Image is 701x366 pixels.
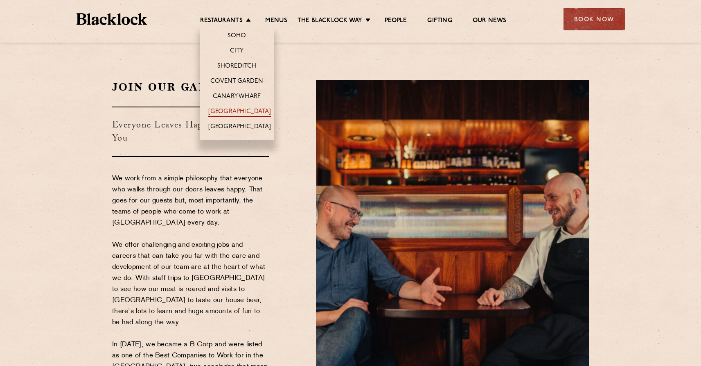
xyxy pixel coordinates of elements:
h2: Join Our Gang [112,80,269,94]
a: Shoreditch [217,62,257,71]
a: Gifting [427,17,452,26]
a: Menus [265,17,287,26]
h3: Everyone Leaves Happy, Including You [112,107,269,157]
a: [GEOGRAPHIC_DATA] [208,108,271,117]
a: City [230,47,244,56]
a: Covent Garden [210,77,263,86]
img: BL_Textured_Logo-footer-cropped.svg [77,13,147,25]
a: People [385,17,407,26]
a: Canary Wharf [213,93,261,102]
a: The Blacklock Way [298,17,362,26]
a: [GEOGRAPHIC_DATA] [208,123,271,132]
a: Restaurants [200,17,243,26]
a: Soho [228,32,246,41]
div: Book Now [564,8,625,30]
a: Our News [473,17,507,26]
